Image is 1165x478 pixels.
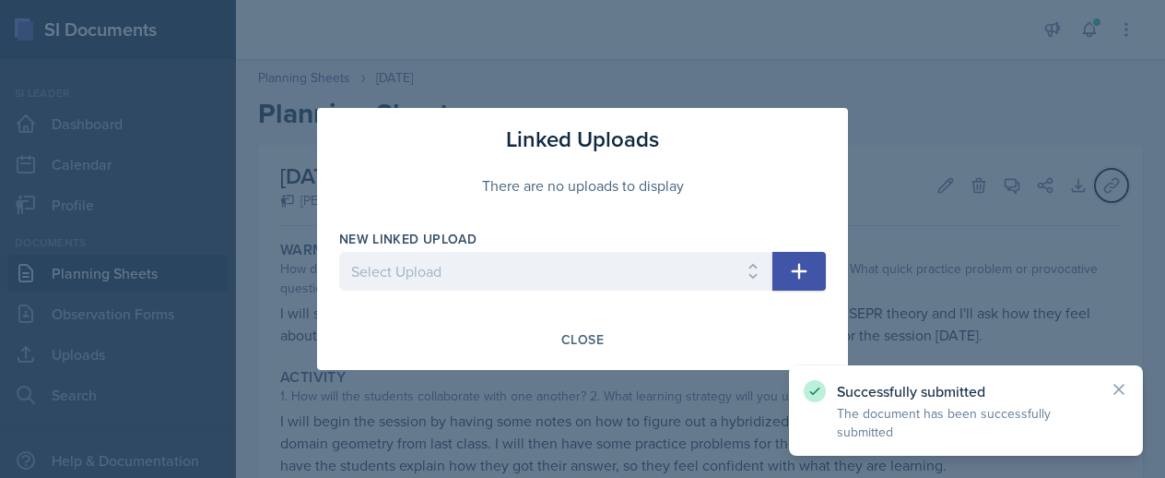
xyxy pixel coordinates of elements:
[339,230,477,248] label: New Linked Upload
[561,332,604,347] div: Close
[549,324,616,355] button: Close
[837,382,1095,400] p: Successfully submitted
[506,123,659,156] h3: Linked Uploads
[339,156,826,215] div: There are no uploads to display
[837,404,1095,441] p: The document has been successfully submitted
